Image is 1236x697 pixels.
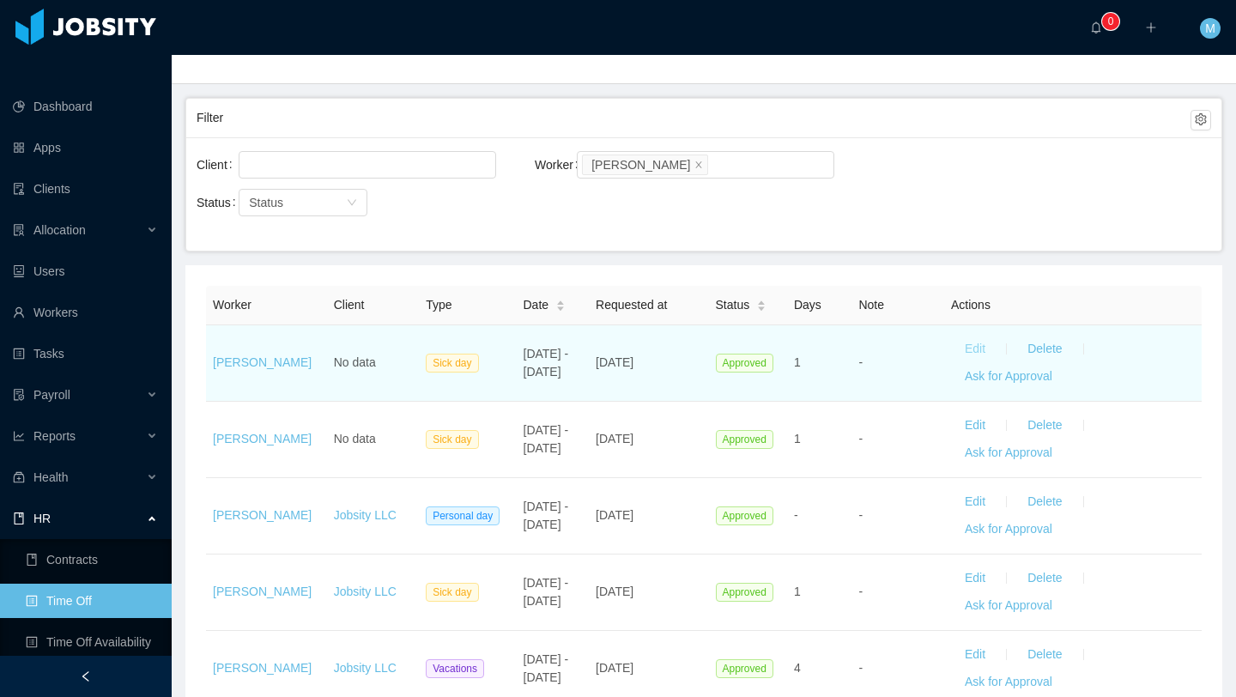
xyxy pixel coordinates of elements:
[213,298,251,312] span: Worker
[794,432,801,445] span: 1
[197,196,243,209] label: Status
[197,102,1191,134] div: Filter
[1014,412,1075,439] button: Delete
[794,661,801,675] span: 4
[26,625,158,659] a: icon: profileTime Off Availability
[13,389,25,401] i: icon: file-protect
[716,296,750,314] span: Status
[951,565,999,592] button: Edit
[951,592,1066,620] button: Ask for Approval
[858,432,863,445] span: -
[524,296,549,314] span: Date
[596,585,633,598] span: [DATE]
[951,439,1066,467] button: Ask for Approval
[596,298,667,312] span: Requested at
[582,155,708,175] li: Martina Dousdebes
[1191,110,1211,130] button: icon: setting
[716,430,773,449] span: Approved
[794,298,821,312] span: Days
[33,512,51,525] span: HR
[426,583,478,602] span: Sick day
[334,508,397,522] a: Jobsity LLC
[596,508,633,522] span: [DATE]
[347,197,357,209] i: icon: down
[213,585,312,598] a: [PERSON_NAME]
[197,158,239,172] label: Client
[858,661,863,675] span: -
[951,363,1066,391] button: Ask for Approval
[334,585,397,598] a: Jobsity LLC
[213,508,312,522] a: [PERSON_NAME]
[951,488,999,516] button: Edit
[524,347,569,379] span: [DATE] - [DATE]
[13,430,25,442] i: icon: line-chart
[596,355,633,369] span: [DATE]
[756,298,766,310] div: Sort
[524,423,569,455] span: [DATE] - [DATE]
[716,506,773,525] span: Approved
[33,388,70,402] span: Payroll
[426,430,478,449] span: Sick day
[1014,641,1075,669] button: Delete
[591,155,690,174] div: [PERSON_NAME]
[213,355,312,369] a: [PERSON_NAME]
[794,508,798,522] span: -
[1014,488,1075,516] button: Delete
[1014,565,1075,592] button: Delete
[426,354,478,373] span: Sick day
[794,355,801,369] span: 1
[13,172,158,206] a: icon: auditClients
[951,516,1066,543] button: Ask for Approval
[596,661,633,675] span: [DATE]
[556,305,566,310] i: icon: caret-down
[334,355,376,369] span: No data
[555,298,566,310] div: Sort
[716,659,773,678] span: Approved
[757,305,766,310] i: icon: caret-down
[716,583,773,602] span: Approved
[13,89,158,124] a: icon: pie-chartDashboard
[426,298,451,312] span: Type
[13,512,25,524] i: icon: book
[858,508,863,522] span: -
[524,576,569,608] span: [DATE] - [DATE]
[556,298,566,303] i: icon: caret-up
[213,432,312,445] a: [PERSON_NAME]
[951,336,999,363] button: Edit
[334,661,397,675] a: Jobsity LLC
[26,584,158,618] a: icon: profileTime Off
[13,336,158,371] a: icon: profileTasks
[694,160,703,170] i: icon: close
[596,432,633,445] span: [DATE]
[13,254,158,288] a: icon: robotUsers
[716,354,773,373] span: Approved
[951,412,999,439] button: Edit
[535,158,585,172] label: Worker
[213,661,312,675] a: [PERSON_NAME]
[33,223,86,237] span: Allocation
[13,130,158,165] a: icon: appstoreApps
[334,432,376,445] span: No data
[951,641,999,669] button: Edit
[249,196,283,209] span: Status
[33,470,68,484] span: Health
[13,224,25,236] i: icon: solution
[426,506,500,525] span: Personal day
[244,155,253,175] input: Client
[712,155,721,175] input: Worker
[858,585,863,598] span: -
[1014,336,1075,363] button: Delete
[80,670,92,682] i: icon: left
[1205,18,1215,39] span: M
[426,659,484,678] span: Vacations
[951,298,991,312] span: Actions
[524,652,569,684] span: [DATE] - [DATE]
[26,542,158,577] a: icon: bookContracts
[757,298,766,303] i: icon: caret-up
[858,355,863,369] span: -
[794,585,801,598] span: 1
[334,298,365,312] span: Client
[13,471,25,483] i: icon: medicine-box
[951,669,1066,696] button: Ask for Approval
[33,429,76,443] span: Reports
